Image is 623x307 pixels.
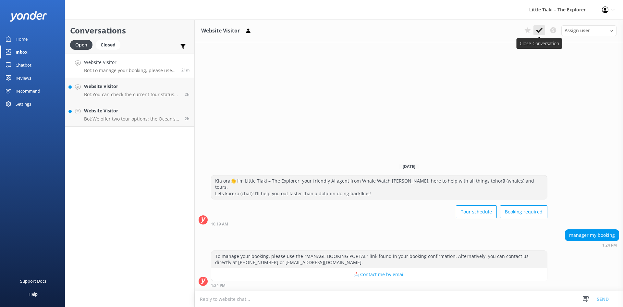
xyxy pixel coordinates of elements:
div: Oct 01 2025 01:24pm (UTC +13:00) Pacific/Auckland [565,243,619,247]
span: Assign user [565,27,590,34]
a: Website VisitorBot:We offer two tour options: the Ocean’s Cabin, our main tour experience with sp... [65,102,194,127]
div: Chatbot [16,58,31,71]
span: Oct 01 2025 10:52am (UTC +13:00) Pacific/Auckland [185,116,189,122]
div: To manage your booking, please use the "MANAGE BOOKING PORTAL" link found in your booking confirm... [211,251,547,268]
div: Oct 01 2025 01:24pm (UTC +13:00) Pacific/Auckland [211,283,547,288]
strong: 10:19 AM [211,222,228,226]
div: Open [70,40,92,50]
h2: Conversations [70,24,189,37]
h4: Website Visitor [84,107,180,114]
div: Support Docs [20,275,46,288]
a: Website VisitorBot:To manage your booking, please use the "MANAGE BOOKING PORTAL" link found in y... [65,54,194,78]
div: Oct 01 2025 10:19am (UTC +13:00) Pacific/Auckland [211,222,547,226]
strong: 1:24 PM [602,243,617,247]
h4: Website Visitor [84,59,177,66]
button: Booking required [500,205,547,218]
span: [DATE] [399,164,419,169]
div: Home [16,32,28,45]
p: Bot: To manage your booking, please use the "MANAGE BOOKING PORTAL" link found in your booking co... [84,68,177,73]
p: Bot: We offer two tour options: the Ocean’s Cabin, our main tour experience with spacious indoor ... [84,116,180,122]
button: Tour schedule [456,205,497,218]
div: Help [29,288,38,301]
div: Closed [96,40,120,50]
h4: Website Visitor [84,83,180,90]
div: Reviews [16,71,31,84]
div: Kia ora👋 I'm Little Tiaki – The Explorer, your friendly AI agent from Whale Watch [PERSON_NAME], ... [211,175,547,199]
p: Bot: You can check the current tour status by clicking the Cruise Status button at the top of our... [84,92,180,97]
div: manager my booking [565,230,619,241]
span: Oct 01 2025 01:24pm (UTC +13:00) Pacific/Auckland [181,67,189,73]
a: Open [70,41,96,48]
strong: 1:24 PM [211,284,226,288]
button: 📩 Contact me by email [211,268,547,281]
h3: Website Visitor [201,27,240,35]
a: Website VisitorBot:You can check the current tour status by clicking the Cruise Status button at ... [65,78,194,102]
a: Closed [96,41,124,48]
div: Inbox [16,45,28,58]
div: Settings [16,97,31,110]
span: Oct 01 2025 11:34am (UTC +13:00) Pacific/Auckland [185,92,189,97]
img: yonder-white-logo.png [10,11,47,22]
div: Assign User [561,25,617,36]
div: Recommend [16,84,40,97]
